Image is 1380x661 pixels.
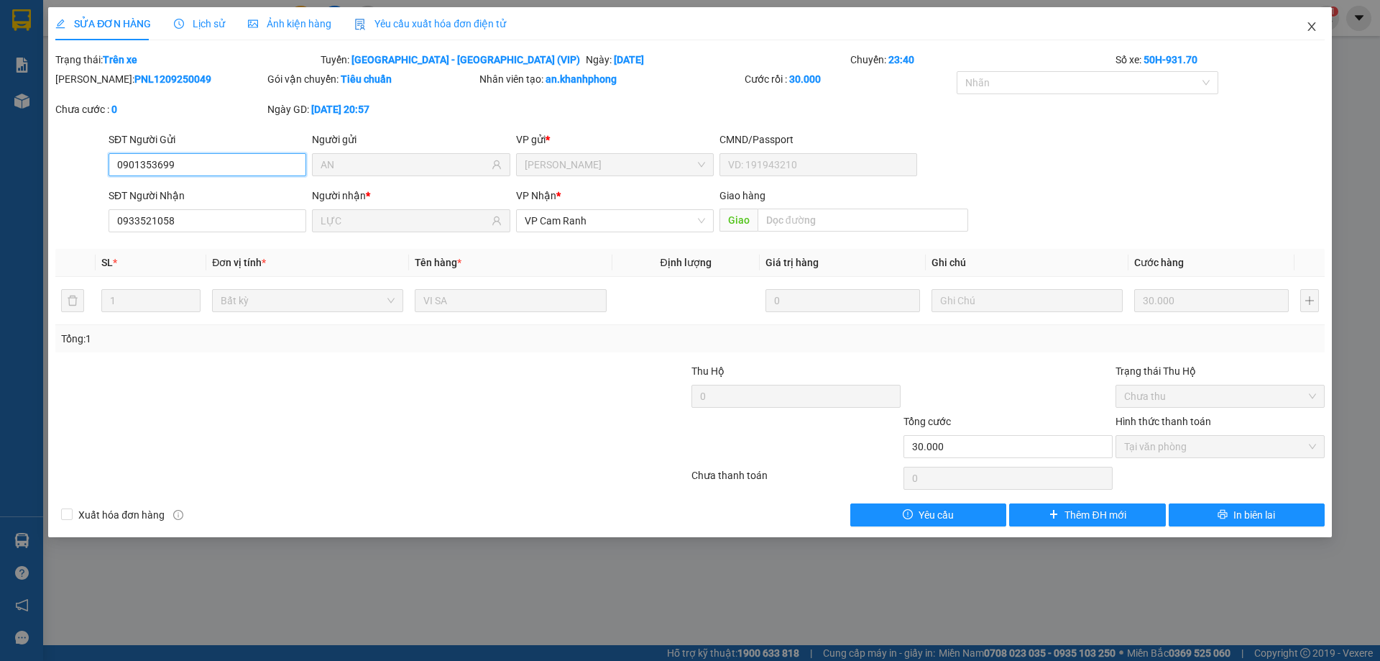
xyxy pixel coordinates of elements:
div: Trạng thái Thu Hộ [1115,363,1325,379]
b: 50H-931.70 [1144,54,1197,65]
span: clock-circle [174,19,184,29]
b: PNL1209250049 [134,73,211,85]
div: Gói vận chuyển: [267,71,477,87]
div: Tuyến: [319,52,584,68]
div: VP gửi [516,132,714,147]
b: [GEOGRAPHIC_DATA] - [GEOGRAPHIC_DATA] (VIP) [351,54,580,65]
span: Phạm Ngũ Lão [525,154,705,175]
button: printerIn biên lai [1169,503,1325,526]
input: Tên người gửi [321,157,488,173]
div: Chuyến: [849,52,1114,68]
input: VD: Bàn, Ghế [415,289,606,312]
span: Giao hàng [719,190,765,201]
button: plusThêm ĐH mới [1009,503,1165,526]
input: 0 [1134,289,1289,312]
span: SỬA ĐƠN HÀNG [55,18,151,29]
span: Giao [719,209,758,232]
span: Thu Hộ [691,365,724,377]
span: printer [1218,509,1228,521]
span: Lịch sử [174,18,225,29]
b: 23:40 [888,54,914,65]
b: an.khanhphong [546,73,617,85]
span: Tên hàng [415,257,461,268]
span: Thêm ĐH mới [1064,507,1126,523]
span: plus [1049,509,1059,521]
span: Yêu cầu [919,507,954,523]
span: SL [101,257,113,268]
div: CMND/Passport [719,132,917,147]
div: [PERSON_NAME]: [55,71,264,87]
div: Tổng: 1 [61,331,533,347]
button: exclamation-circleYêu cầu [850,503,1006,526]
div: Ngày GD: [267,101,477,117]
input: Ghi Chú [931,289,1123,312]
span: info-circle [173,510,183,520]
span: user [492,160,502,170]
b: 0 [111,104,117,115]
img: icon [354,19,366,30]
span: Chưa thu [1124,386,1316,407]
span: Tại văn phòng [1124,436,1316,457]
div: Chưa thanh toán [690,468,902,493]
div: Chưa cước : [55,101,264,117]
div: Người gửi [312,132,510,147]
input: 0 [765,289,920,312]
input: Dọc đường [758,209,968,232]
div: Trạng thái: [54,52,319,68]
span: exclamation-circle [903,509,913,521]
span: close [1306,21,1317,32]
div: SĐT Người Gửi [109,132,306,147]
button: Close [1292,7,1332,47]
b: [DATE] [614,54,644,65]
input: VD: 191943210 [719,153,917,176]
div: Người nhận [312,188,510,204]
div: Nhân viên tạo: [479,71,742,87]
span: picture [248,19,258,29]
input: Tên người nhận [321,213,488,229]
label: Hình thức thanh toán [1115,416,1211,427]
span: edit [55,19,65,29]
span: VP Cam Ranh [525,210,705,232]
span: Định lượng [661,257,712,268]
b: 30.000 [789,73,821,85]
div: SĐT Người Nhận [109,188,306,204]
b: Trên xe [103,54,137,65]
span: Bất kỳ [221,290,395,311]
span: Tổng cước [903,416,951,427]
b: [DATE] 20:57 [311,104,369,115]
button: delete [61,289,84,312]
th: Ghi chú [926,249,1128,277]
span: Cước hàng [1134,257,1184,268]
span: Giá trị hàng [765,257,819,268]
div: Số xe: [1114,52,1326,68]
div: Cước rồi : [745,71,954,87]
span: user [492,216,502,226]
div: Ngày: [584,52,850,68]
span: Đơn vị tính [212,257,266,268]
span: In biên lai [1233,507,1275,523]
span: Yêu cầu xuất hóa đơn điện tử [354,18,506,29]
span: Ảnh kiện hàng [248,18,331,29]
span: VP Nhận [516,190,556,201]
b: Tiêu chuẩn [341,73,392,85]
button: plus [1300,289,1319,312]
span: Xuất hóa đơn hàng [73,507,170,523]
